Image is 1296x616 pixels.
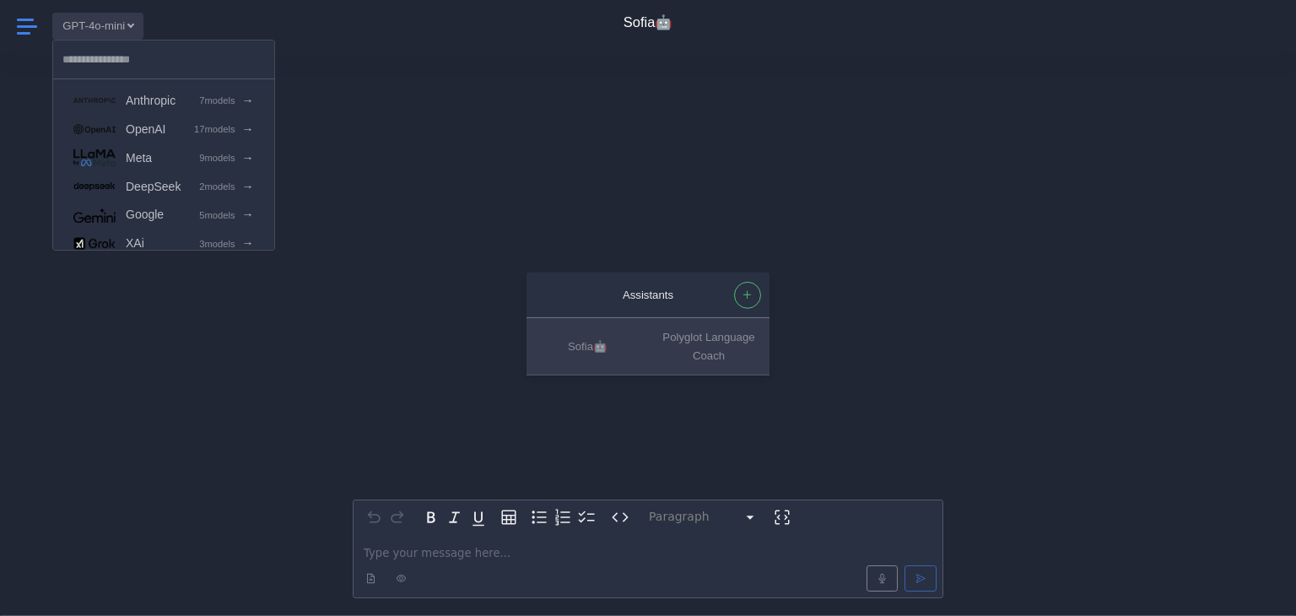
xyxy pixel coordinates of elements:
[242,91,254,111] span: →
[126,91,175,111] span: Anthropic
[199,93,235,108] small: 7 models
[242,120,254,139] span: →
[443,505,467,529] button: Italic
[608,505,632,529] button: Inline code format
[53,86,274,115] a: Anthropic logoAnthropic7models→
[199,236,235,251] small: 3 models
[242,234,254,253] span: →
[52,40,275,251] div: GPT-4o-mini
[126,205,164,224] span: Google
[526,318,648,376] button: Sofia🤖
[199,208,235,223] small: 5 models
[126,120,165,139] span: OpenAI
[551,505,575,529] button: Numbered list
[194,122,235,137] small: 17 models
[52,13,143,39] button: GPT-4o-mini
[126,177,181,197] span: DeepSeek
[575,505,598,529] button: Check list
[73,237,116,250] img: XAi logo
[354,534,942,597] div: editable markdown
[126,149,152,168] span: Meta
[624,14,673,31] h4: Sofia🤖
[53,201,274,230] a: Google logoGoogle5models→
[53,230,274,258] a: XAi logoXAi3models→
[527,505,551,529] button: Bulleted list
[242,149,254,168] span: →
[53,143,274,172] a: Meta logoMeta9models→
[199,179,235,194] small: 2 models
[53,115,274,143] a: OpenAI logoOpenAI17models→
[419,505,443,529] button: Bold
[126,234,144,253] span: XAi
[642,505,764,529] button: Block type
[73,98,116,103] img: Anthropic logo
[53,172,274,201] a: DeepSeek logoDeepSeek2models→
[199,150,235,165] small: 9 models
[73,124,116,134] img: OpenAI logo
[242,177,254,197] span: →
[527,505,598,529] div: toggle group
[467,505,490,529] button: Underline
[73,182,116,190] img: DeepSeek logo
[242,205,254,224] span: →
[648,318,769,376] button: Polyglot Language Coach
[73,208,116,223] img: Google logo
[543,286,753,304] div: Assistants
[73,149,116,166] img: Meta logo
